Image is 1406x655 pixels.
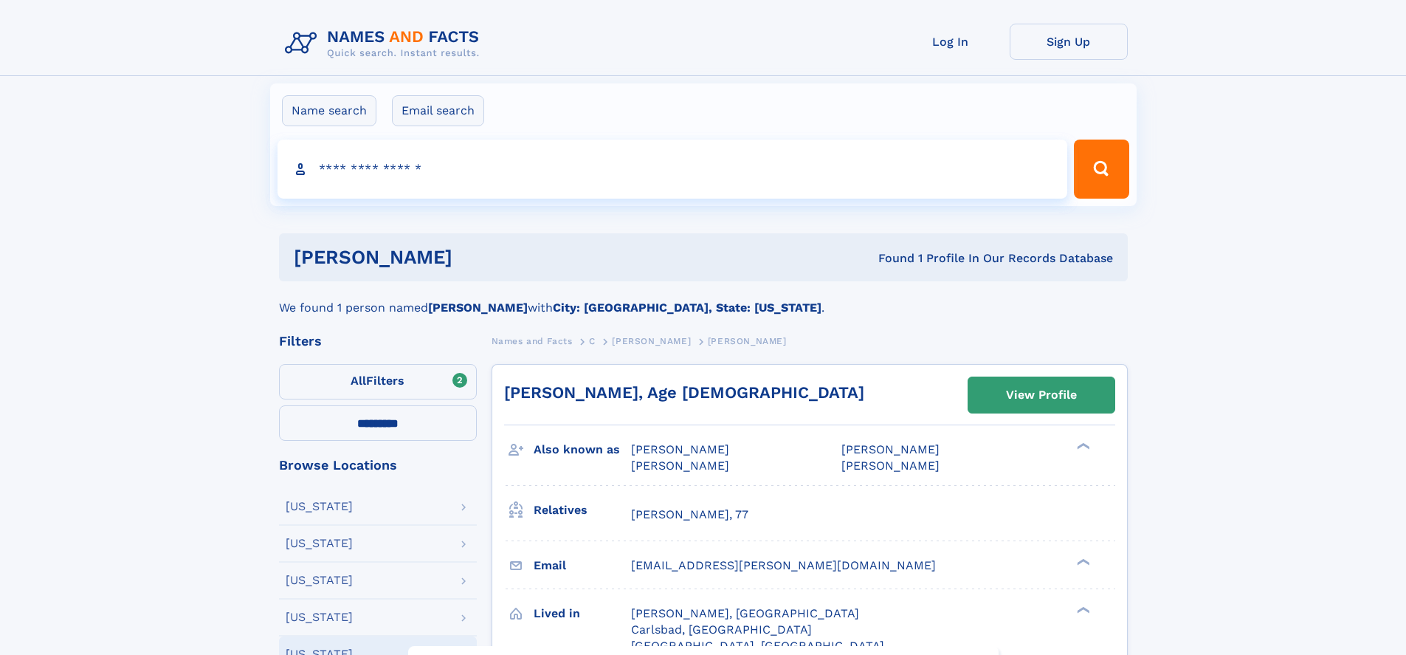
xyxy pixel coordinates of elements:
[534,601,631,626] h3: Lived in
[351,374,366,388] span: All
[1073,605,1091,614] div: ❯
[278,140,1068,199] input: search input
[631,507,748,523] a: [PERSON_NAME], 77
[1010,24,1128,60] a: Sign Up
[631,558,936,572] span: [EMAIL_ADDRESS][PERSON_NAME][DOMAIN_NAME]
[631,639,884,653] span: [GEOGRAPHIC_DATA], [GEOGRAPHIC_DATA]
[1073,557,1091,566] div: ❯
[612,332,691,350] a: [PERSON_NAME]
[841,459,940,473] span: [PERSON_NAME]
[631,623,812,637] span: Carlsbad, [GEOGRAPHIC_DATA]
[534,553,631,578] h3: Email
[279,24,492,64] img: Logo Names and Facts
[708,336,787,346] span: [PERSON_NAME]
[612,336,691,346] span: [PERSON_NAME]
[631,459,729,473] span: [PERSON_NAME]
[286,538,353,549] div: [US_STATE]
[665,250,1113,267] div: Found 1 Profile In Our Records Database
[504,383,864,402] a: [PERSON_NAME], Age [DEMOGRAPHIC_DATA]
[492,332,573,350] a: Names and Facts
[286,611,353,623] div: [US_STATE]
[534,437,631,462] h3: Also known as
[534,498,631,523] h3: Relatives
[631,442,729,456] span: [PERSON_NAME]
[279,281,1128,317] div: We found 1 person named with .
[589,336,596,346] span: C
[279,459,477,472] div: Browse Locations
[1073,442,1091,451] div: ❯
[892,24,1010,60] a: Log In
[392,95,484,126] label: Email search
[279,335,477,348] div: Filters
[1006,378,1077,412] div: View Profile
[282,95,376,126] label: Name search
[428,301,528,315] b: [PERSON_NAME]
[553,301,821,315] b: City: [GEOGRAPHIC_DATA], State: [US_STATE]
[1074,140,1128,199] button: Search Button
[841,442,940,456] span: [PERSON_NAME]
[279,364,477,399] label: Filters
[589,332,596,350] a: C
[286,575,353,586] div: [US_STATE]
[294,248,666,267] h1: [PERSON_NAME]
[631,606,859,620] span: [PERSON_NAME], [GEOGRAPHIC_DATA]
[286,501,353,512] div: [US_STATE]
[968,377,1114,413] a: View Profile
